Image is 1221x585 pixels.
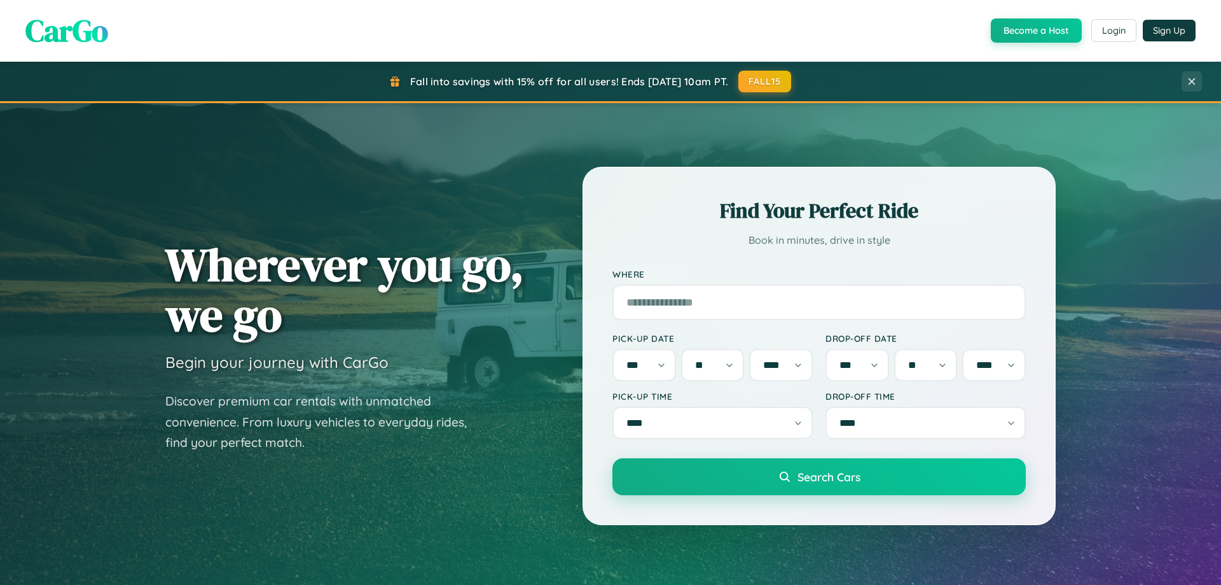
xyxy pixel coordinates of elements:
button: Sign Up [1143,20,1196,41]
h1: Wherever you go, we go [165,239,524,340]
p: Discover premium car rentals with unmatched convenience. From luxury vehicles to everyday rides, ... [165,391,483,453]
span: CarGo [25,10,108,52]
p: Book in minutes, drive in style [612,231,1026,250]
label: Pick-up Time [612,391,813,402]
span: Fall into savings with 15% off for all users! Ends [DATE] 10am PT. [410,75,729,88]
h3: Begin your journey with CarGo [165,353,389,372]
button: FALL15 [738,71,792,92]
button: Search Cars [612,458,1026,495]
label: Pick-up Date [612,333,813,344]
label: Drop-off Time [825,391,1026,402]
h2: Find Your Perfect Ride [612,197,1026,225]
button: Login [1091,19,1136,42]
button: Become a Host [991,18,1082,43]
span: Search Cars [797,470,860,484]
label: Drop-off Date [825,333,1026,344]
label: Where [612,269,1026,279]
